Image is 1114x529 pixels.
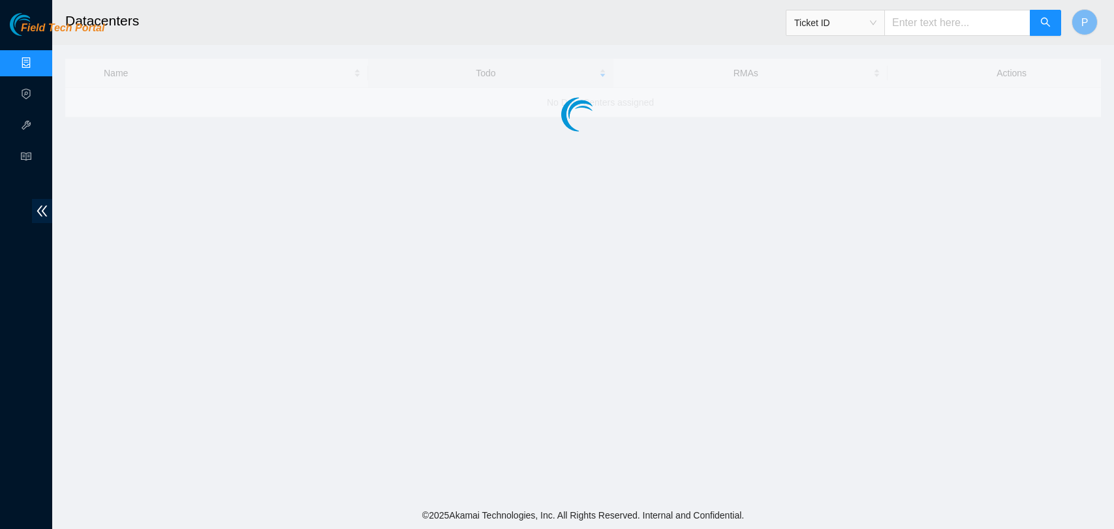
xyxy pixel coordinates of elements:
span: Field Tech Portal [21,22,104,35]
span: read [21,145,31,172]
span: Ticket ID [794,13,876,33]
button: search [1030,10,1061,36]
button: P [1072,9,1098,35]
span: search [1040,17,1051,29]
span: double-left [32,199,52,223]
span: P [1081,14,1089,31]
input: Enter text here... [884,10,1030,36]
footer: © 2025 Akamai Technologies, Inc. All Rights Reserved. Internal and Confidential. [52,502,1114,529]
a: Akamai TechnologiesField Tech Portal [10,23,104,40]
img: Akamai Technologies [10,13,66,36]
